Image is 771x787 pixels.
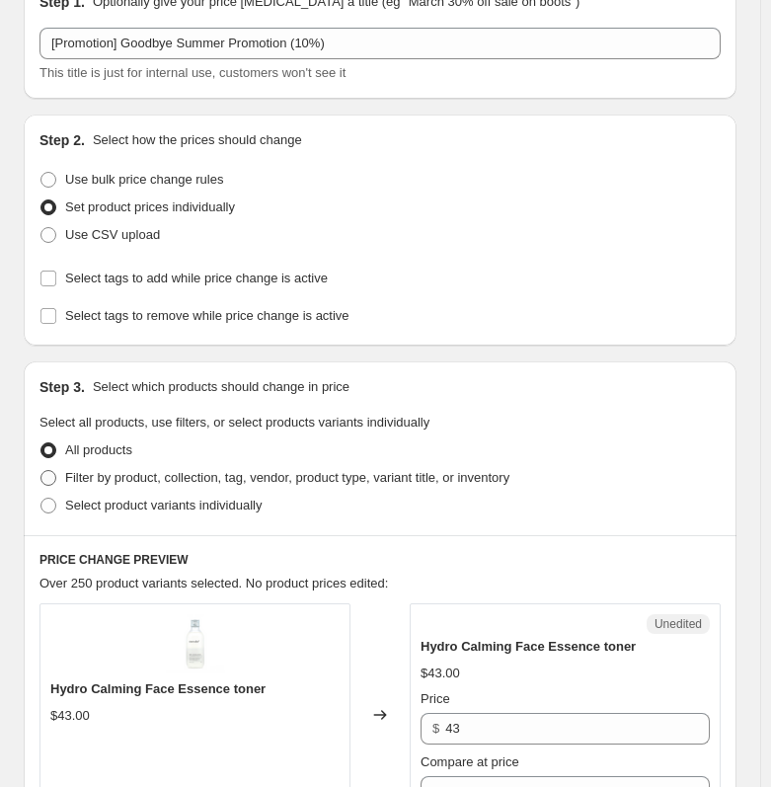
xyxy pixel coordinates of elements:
div: $43.00 [50,706,90,726]
h6: PRICE CHANGE PREVIEW [39,552,721,568]
span: Unedited [655,616,702,632]
span: Use CSV upload [65,227,160,242]
h2: Step 2. [39,130,85,150]
span: Price [421,691,450,706]
span: Compare at price [421,754,519,769]
span: This title is just for internal use, customers won't see it [39,65,346,80]
span: Hydro Calming Face Essence toner [421,639,636,654]
div: $43.00 [421,664,460,683]
span: Select product variants individually [65,498,262,512]
span: Hydro Calming Face Essence toner [50,681,266,696]
span: Select all products, use filters, or select products variants individually [39,415,429,430]
span: Over 250 product variants selected. No product prices edited: [39,576,388,590]
span: Select tags to add while price change is active [65,271,328,285]
span: Use bulk price change rules [65,172,223,187]
span: Filter by product, collection, tag, vendor, product type, variant title, or inventory [65,470,509,485]
span: Set product prices individually [65,199,235,214]
h2: Step 3. [39,377,85,397]
img: 43_80x.png [166,614,225,673]
span: $ [432,721,439,736]
span: All products [65,442,132,457]
span: Select tags to remove while price change is active [65,308,349,323]
input: 30% off holiday sale [39,28,721,59]
p: Select which products should change in price [93,377,349,397]
p: Select how the prices should change [93,130,302,150]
